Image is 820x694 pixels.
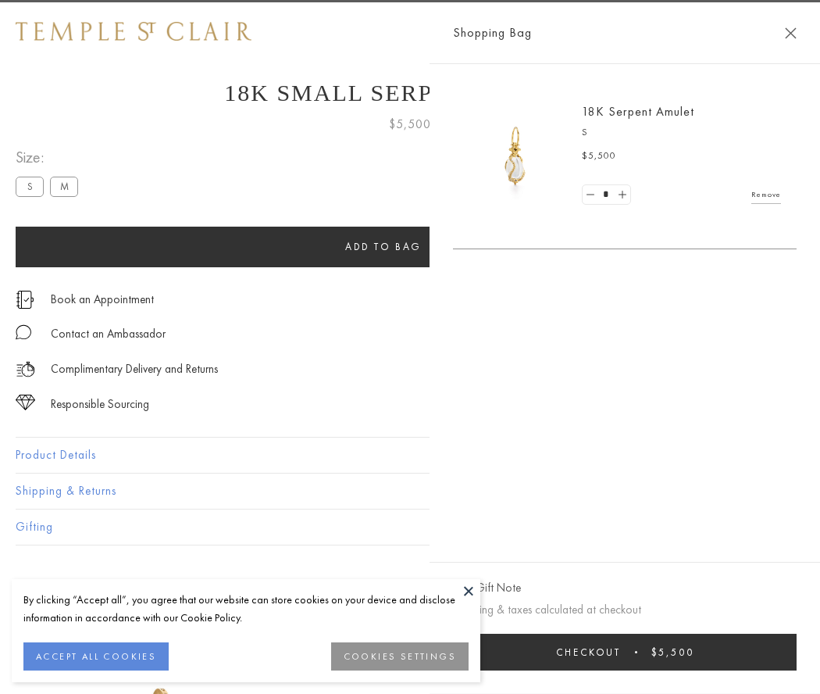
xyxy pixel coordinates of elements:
img: icon_appointment.svg [16,291,34,309]
img: icon_delivery.svg [16,360,35,379]
img: MessageIcon-01_2.svg [16,324,31,340]
div: By clicking “Accept all”, you agree that our website can store cookies on your device and disclos... [23,591,469,627]
label: M [50,177,78,196]
img: icon_sourcing.svg [16,395,35,410]
label: S [16,177,44,196]
button: Gifting [16,510,804,545]
button: Add to bag [16,227,751,267]
a: Set quantity to 2 [614,185,629,205]
div: Responsible Sourcing [51,395,149,414]
button: Product Details [16,438,804,473]
a: Book an Appointment [51,291,154,308]
span: Add to bag [345,240,422,253]
button: Add Gift Note [453,578,521,598]
button: Close Shopping Bag [785,27,797,39]
span: $5,500 [582,148,616,164]
button: ACCEPT ALL COOKIES [23,642,169,671]
span: $5,500 [389,114,431,134]
span: Shopping Bag [453,23,532,43]
a: Remove [751,186,781,203]
div: Contact an Ambassador [51,324,166,344]
a: Set quantity to 0 [583,185,598,205]
h1: 18K Small Serpent Amulet [16,80,804,106]
img: Temple St. Clair [16,22,251,41]
span: Size: [16,145,84,170]
p: S [582,125,781,141]
a: 18K Serpent Amulet [582,103,694,120]
p: Shipping & taxes calculated at checkout [453,600,797,620]
img: P51836-E11SERPPV [469,109,562,203]
span: $5,500 [651,646,694,659]
button: Checkout $5,500 [453,634,797,671]
button: COOKIES SETTINGS [331,642,469,671]
p: Complimentary Delivery and Returns [51,360,218,379]
button: Shipping & Returns [16,474,804,509]
span: Checkout [556,646,621,659]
